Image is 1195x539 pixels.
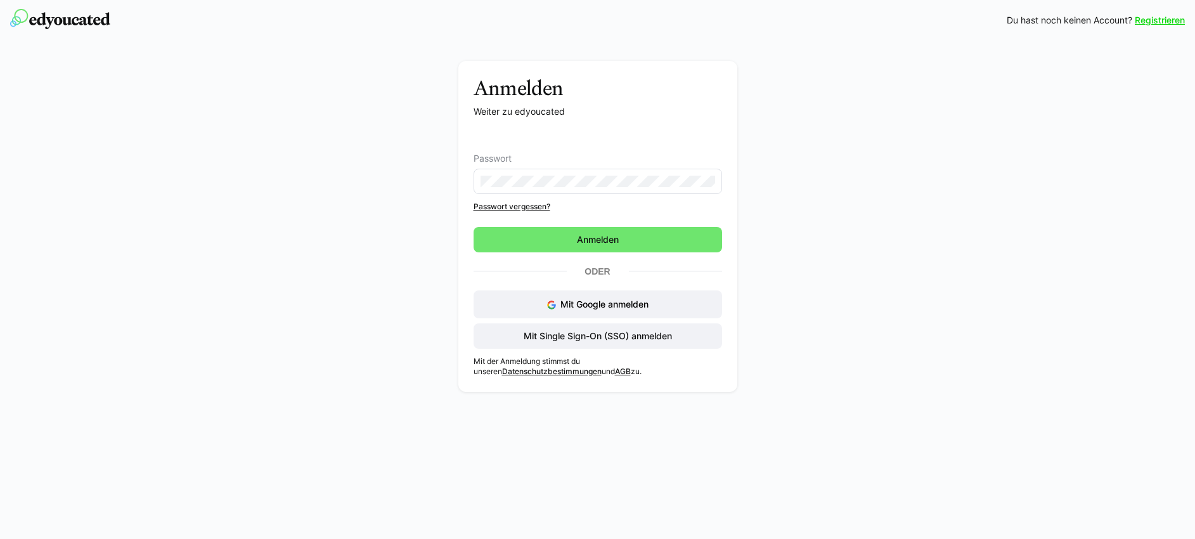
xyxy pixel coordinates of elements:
[10,9,110,29] img: edyoucated
[474,153,512,164] span: Passwort
[1007,14,1132,27] span: Du hast noch keinen Account?
[474,356,722,377] p: Mit der Anmeldung stimmst du unseren und zu.
[560,299,649,309] span: Mit Google anmelden
[474,202,722,212] a: Passwort vergessen?
[474,105,722,118] p: Weiter zu edyoucated
[1135,14,1185,27] a: Registrieren
[522,330,674,342] span: Mit Single Sign-On (SSO) anmelden
[474,290,722,318] button: Mit Google anmelden
[474,227,722,252] button: Anmelden
[575,233,621,246] span: Anmelden
[474,76,722,100] h3: Anmelden
[474,323,722,349] button: Mit Single Sign-On (SSO) anmelden
[502,367,602,376] a: Datenschutzbestimmungen
[615,367,631,376] a: AGB
[567,263,629,280] p: Oder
